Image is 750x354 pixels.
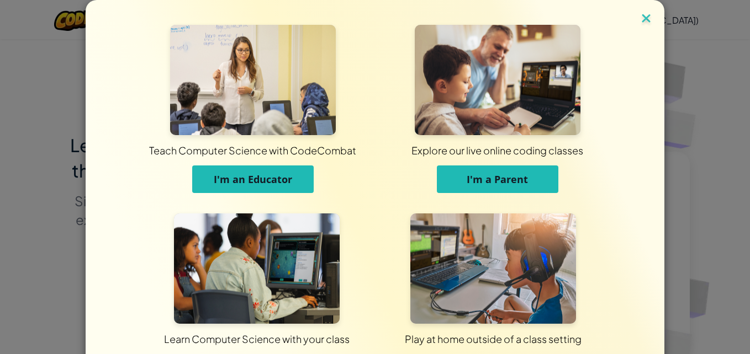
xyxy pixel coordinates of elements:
button: I'm a Parent [437,165,558,193]
img: For Students [174,213,340,324]
img: For Parents [415,25,580,135]
span: I'm a Parent [467,173,528,186]
img: For Educators [170,25,336,135]
img: close icon [639,11,653,28]
img: For Individuals [410,213,576,324]
span: I'm an Educator [214,173,292,186]
button: I'm an Educator [192,165,314,193]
